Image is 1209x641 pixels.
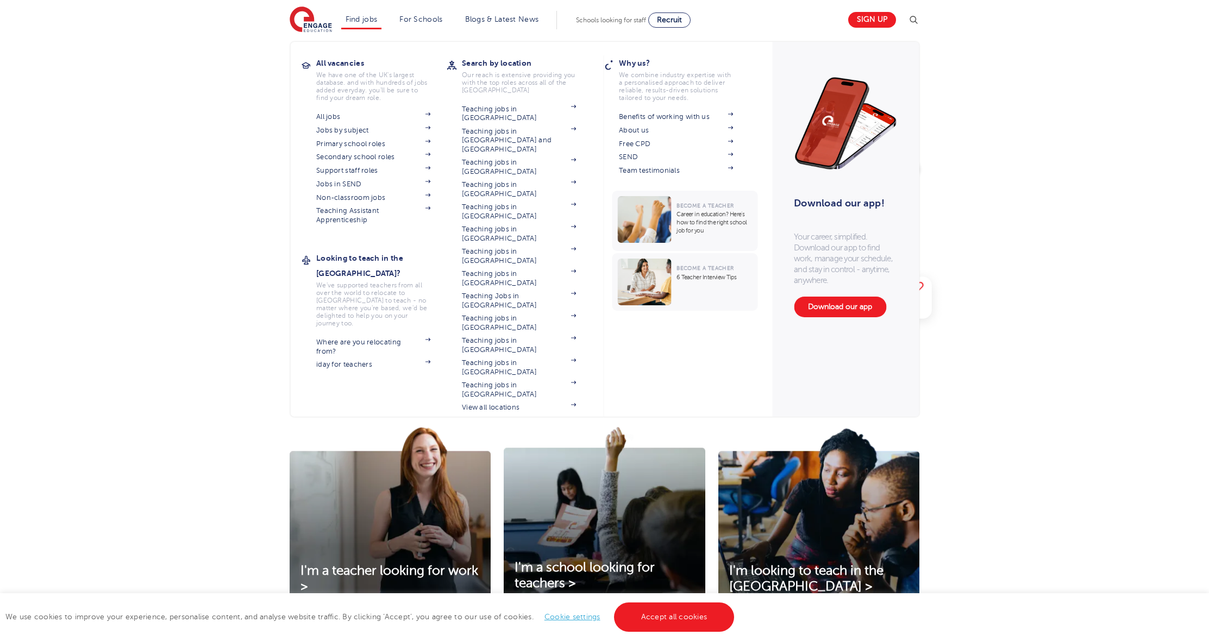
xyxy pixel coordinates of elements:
span: Become a Teacher [676,203,734,209]
a: Teaching jobs in [GEOGRAPHIC_DATA] [462,203,576,221]
span: Recruit [657,16,682,24]
h3: Looking to teach in the [GEOGRAPHIC_DATA]? [316,250,447,281]
h3: Why us? [619,55,749,71]
a: Teaching jobs in [GEOGRAPHIC_DATA] [462,180,576,198]
a: Teaching jobs in [GEOGRAPHIC_DATA] and [GEOGRAPHIC_DATA] [462,127,576,154]
a: About us [619,126,733,135]
a: I'm looking to teach in the [GEOGRAPHIC_DATA] > [718,563,919,595]
a: Search by locationOur reach is extensive providing you with the top roles across all of the [GEOG... [462,55,592,94]
a: For Schools [399,15,442,23]
p: 6 Teacher Interview Tips [676,273,752,281]
a: Benefits of working with us [619,112,733,121]
a: Teaching jobs in [GEOGRAPHIC_DATA] [462,105,576,123]
p: Career in education? Here’s how to find the right school job for you [676,210,752,235]
a: Download our app [794,297,886,317]
img: Engage Education [290,7,332,34]
a: Teaching jobs in [GEOGRAPHIC_DATA] [462,336,576,354]
a: All jobs [316,112,430,121]
a: Non-classroom jobs [316,193,430,202]
a: iday for teachers [316,360,430,369]
span: Become a Teacher [676,265,734,271]
a: Teaching Jobs in [GEOGRAPHIC_DATA] [462,292,576,310]
a: Become a TeacherCareer in education? Here’s how to find the right school job for you [612,191,760,251]
a: Teaching Assistant Apprenticeship [316,206,430,224]
a: View all locations [462,403,576,412]
a: Recruit [648,12,691,28]
a: Blogs & Latest News [465,15,539,23]
a: Support staff roles [316,166,430,175]
a: Free CPD [619,140,733,148]
a: All vacanciesWe have one of the UK's largest database. and with hundreds of jobs added everyday. ... [316,55,447,102]
span: We use cookies to improve your experience, personalise content, and analyse website traffic. By c... [5,613,737,621]
p: We have one of the UK's largest database. and with hundreds of jobs added everyday. you'll be sur... [316,71,430,102]
p: Your career, simplified. Download our app to find work, manage your schedule, and stay in control... [794,231,897,286]
img: I'm a teacher looking for work [290,427,491,608]
a: I'm a teacher looking for work > [290,563,491,595]
span: I'm a teacher looking for work > [300,563,478,594]
img: I'm a school looking for teachers [504,427,705,605]
a: Teaching jobs in [GEOGRAPHIC_DATA] [462,314,576,332]
a: Sign up [848,12,896,28]
a: Secondary school roles [316,153,430,161]
a: Teaching jobs in [GEOGRAPHIC_DATA] [462,269,576,287]
h3: Download our app! [794,191,892,215]
span: Schools looking for staff [576,16,646,24]
h3: All vacancies [316,55,447,71]
a: Teaching jobs in [GEOGRAPHIC_DATA] [462,381,576,399]
span: I'm looking to teach in the [GEOGRAPHIC_DATA] > [729,563,884,594]
a: Teaching jobs in [GEOGRAPHIC_DATA] [462,158,576,176]
a: Teaching jobs in [GEOGRAPHIC_DATA] [462,225,576,243]
a: I'm a school looking for teachers > [504,560,705,592]
a: Become a Teacher6 Teacher Interview Tips [612,253,760,311]
a: Why us?We combine industry expertise with a personalised approach to deliver reliable, results-dr... [619,55,749,102]
img: I'm looking to teach in the UK [718,427,919,608]
a: Jobs in SEND [316,180,430,188]
a: Looking to teach in the [GEOGRAPHIC_DATA]?We've supported teachers from all over the world to rel... [316,250,447,327]
p: We combine industry expertise with a personalised approach to deliver reliable, results-driven so... [619,71,733,102]
h3: Search by location [462,55,592,71]
a: Where are you relocating from? [316,338,430,356]
a: Find jobs [346,15,378,23]
a: Primary school roles [316,140,430,148]
p: Our reach is extensive providing you with the top roles across all of the [GEOGRAPHIC_DATA] [462,71,576,94]
p: We've supported teachers from all over the world to relocate to [GEOGRAPHIC_DATA] to teach - no m... [316,281,430,327]
a: Teaching jobs in [GEOGRAPHIC_DATA] [462,359,576,376]
a: Accept all cookies [614,602,735,632]
a: SEND [619,153,733,161]
a: Jobs by subject [316,126,430,135]
a: Teaching jobs in [GEOGRAPHIC_DATA] [462,247,576,265]
span: I'm a school looking for teachers > [515,560,655,590]
a: Team testimonials [619,166,733,175]
a: Cookie settings [544,613,600,621]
